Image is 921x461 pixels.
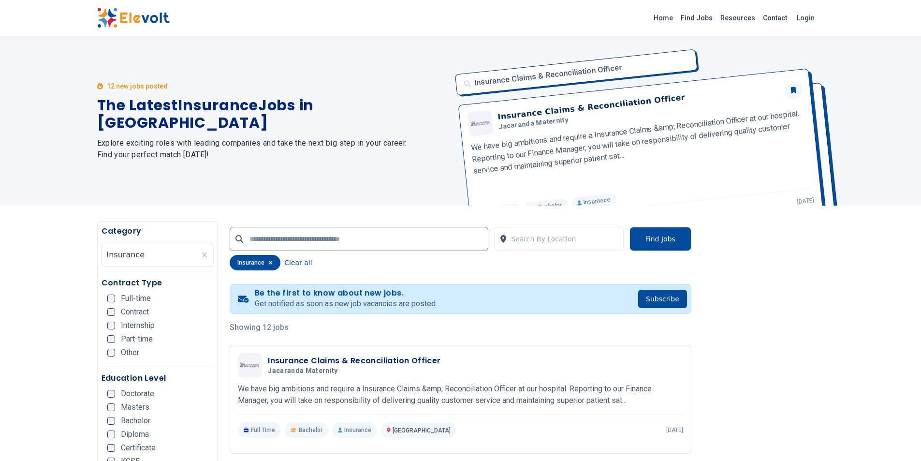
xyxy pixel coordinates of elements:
[299,426,322,434] span: Bachelor
[255,298,437,310] p: Get notified as soon as new job vacancies are posted.
[102,277,214,289] h5: Contract Type
[791,8,820,28] a: Login
[107,417,115,425] input: Bachelor
[97,97,449,132] h1: The Latest Insurance Jobs in [GEOGRAPHIC_DATA]
[332,422,377,438] p: Insurance
[107,349,115,357] input: Other
[121,431,149,438] span: Diploma
[393,427,451,434] span: [GEOGRAPHIC_DATA]
[268,367,338,375] span: Jacaranda Maternity
[107,335,115,343] input: Part-time
[238,422,281,438] p: Full Time
[107,403,115,411] input: Masters
[97,137,449,161] h2: Explore exciting roles with leading companies and take the next big step in your career. Find you...
[107,295,115,302] input: Full-time
[759,10,791,26] a: Contact
[121,295,151,302] span: Full-time
[121,335,153,343] span: Part-time
[107,431,115,438] input: Diploma
[121,349,139,357] span: Other
[121,308,149,316] span: Contract
[107,390,115,398] input: Doctorate
[107,81,168,91] p: 12 new jobs posted
[97,8,170,28] img: Elevolt
[650,10,677,26] a: Home
[121,403,149,411] span: Masters
[255,288,437,298] h4: Be the first to know about new jobs.
[102,372,214,384] h5: Education Level
[268,355,440,367] h3: Insurance Claims & Reconciliation Officer
[677,10,716,26] a: Find Jobs
[716,10,759,26] a: Resources
[240,362,260,369] img: Jacaranda Maternity
[107,322,115,329] input: Internship
[629,227,691,251] button: Find Jobs
[107,308,115,316] input: Contract
[230,255,280,270] div: insurance
[121,322,155,329] span: Internship
[121,417,150,425] span: Bachelor
[238,383,683,406] p: We have big ambitions and require a Insurance Claims &amp; Reconciliation Officer at our hospital...
[121,444,156,452] span: Certificate
[121,390,154,398] span: Doctorate
[107,444,115,452] input: Certificate
[238,353,683,438] a: Jacaranda MaternityInsurance Claims & Reconciliation OfficerJacaranda MaternityWe have big ambiti...
[102,225,214,237] h5: Category
[666,426,683,434] p: [DATE]
[284,255,312,270] button: Clear all
[638,290,687,308] button: Subscribe
[230,322,691,333] p: Showing 12 jobs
